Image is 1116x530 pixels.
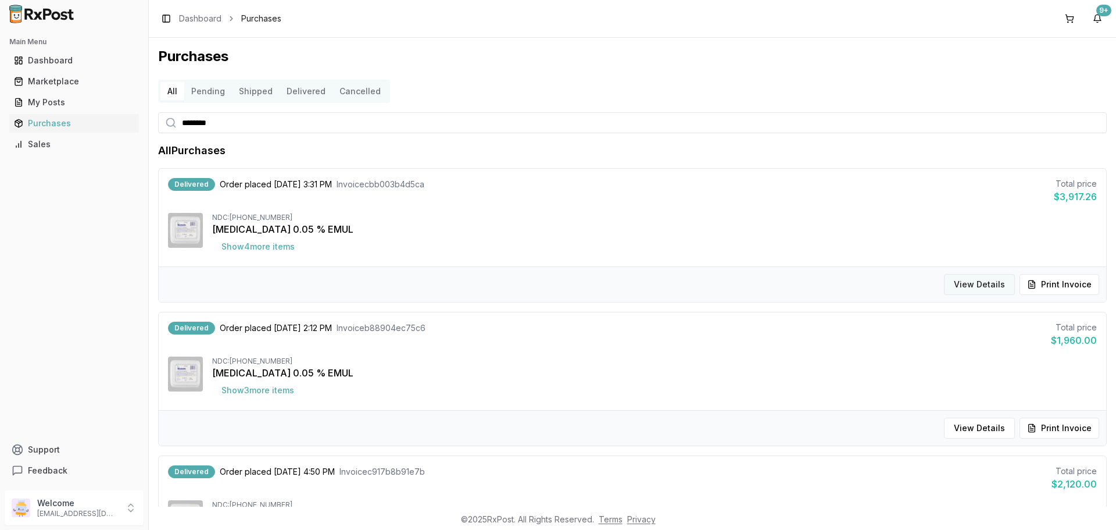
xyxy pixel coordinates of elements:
[1054,178,1097,190] div: Total price
[332,82,388,101] button: Cancelled
[1020,274,1099,295] button: Print Invoice
[179,13,281,24] nav: breadcrumb
[14,76,134,87] div: Marketplace
[627,514,656,524] a: Privacy
[212,213,1097,222] div: NDC: [PHONE_NUMBER]
[5,135,144,154] button: Sales
[212,357,1097,366] div: NDC: [PHONE_NUMBER]
[12,499,30,517] img: User avatar
[28,465,67,476] span: Feedback
[168,213,203,248] img: Restasis 0.05 % EMUL
[14,55,134,66] div: Dashboard
[599,514,623,524] a: Terms
[168,465,215,478] div: Delivered
[9,134,139,155] a: Sales
[9,113,139,134] a: Purchases
[944,418,1015,439] button: View Details
[212,236,304,257] button: Show4more items
[14,118,134,129] div: Purchases
[212,366,1097,380] div: [MEDICAL_DATA] 0.05 % EMUL
[339,466,425,478] span: Invoice c917b8b91e7b
[168,357,203,392] img: Restasis 0.05 % EMUL
[37,497,118,509] p: Welcome
[158,143,226,159] h1: All Purchases
[168,178,215,191] div: Delivered
[1051,477,1097,491] div: $2,120.00
[184,82,232,101] button: Pending
[158,47,1107,66] h1: Purchases
[220,466,335,478] span: Order placed [DATE] 4:50 PM
[1051,333,1097,347] div: $1,960.00
[14,97,134,108] div: My Posts
[220,179,332,190] span: Order placed [DATE] 3:31 PM
[160,82,184,101] button: All
[1076,490,1104,518] iframe: Intercom live chat
[944,274,1015,295] button: View Details
[241,13,281,24] span: Purchases
[337,322,425,334] span: Invoice b88904ec75c6
[9,71,139,92] a: Marketplace
[1051,322,1097,333] div: Total price
[14,138,134,150] div: Sales
[1054,190,1097,204] div: $3,917.26
[5,51,144,70] button: Dashboard
[168,322,215,335] div: Delivered
[5,460,144,481] button: Feedback
[1020,418,1099,439] button: Print Invoice
[337,179,424,190] span: Invoice cbb003b4d5ca
[280,82,332,101] button: Delivered
[232,82,280,101] button: Shipped
[1051,465,1097,477] div: Total price
[9,92,139,113] a: My Posts
[9,37,139,47] h2: Main Menu
[5,114,144,133] button: Purchases
[220,322,332,334] span: Order placed [DATE] 2:12 PM
[37,509,118,518] p: [EMAIL_ADDRESS][DOMAIN_NAME]
[212,500,1097,510] div: NDC: [PHONE_NUMBER]
[212,380,303,401] button: Show3more items
[179,13,221,24] a: Dashboard
[5,439,144,460] button: Support
[1096,5,1111,16] div: 9+
[5,5,79,23] img: RxPost Logo
[9,50,139,71] a: Dashboard
[1088,9,1107,28] button: 9+
[212,222,1097,236] div: [MEDICAL_DATA] 0.05 % EMUL
[5,72,144,91] button: Marketplace
[5,93,144,112] button: My Posts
